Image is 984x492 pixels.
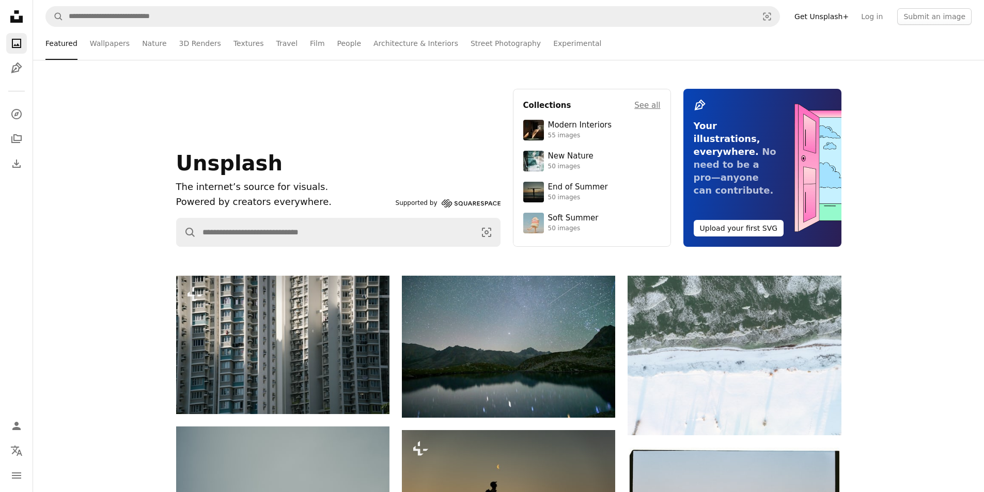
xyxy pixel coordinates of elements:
a: Snow covered landscape with frozen water [628,351,841,360]
a: See all [634,99,660,112]
a: End of Summer50 images [523,182,661,202]
div: New Nature [548,151,593,162]
h1: The internet’s source for visuals. [176,180,392,195]
button: Visual search [473,218,500,246]
div: 55 images [548,132,612,140]
div: 50 images [548,194,608,202]
img: Snow covered landscape with frozen water [628,276,841,435]
h4: Collections [523,99,571,112]
a: Log in [855,8,889,25]
a: Get Unsplash+ [788,8,855,25]
a: Architecture & Interiors [373,27,458,60]
a: Travel [276,27,298,60]
button: Upload your first SVG [694,220,784,236]
img: Tall apartment buildings with many windows and balconies. [176,276,389,414]
span: No need to be a pro—anyone can contribute. [694,146,776,196]
a: Film [310,27,324,60]
a: Illustrations [6,58,27,78]
button: Menu [6,465,27,486]
button: Visual search [755,7,779,26]
a: Textures [233,27,264,60]
a: Soft Summer50 images [523,213,661,233]
div: 50 images [548,225,599,233]
p: Powered by creators everywhere. [176,195,392,210]
a: 3D Renders [179,27,221,60]
a: Street Photography [471,27,541,60]
a: Modern Interiors55 images [523,120,661,140]
a: People [337,27,362,60]
a: Supported by [396,197,501,210]
button: Search Unsplash [177,218,196,246]
div: Soft Summer [548,213,599,224]
img: premium_photo-1749544311043-3a6a0c8d54af [523,213,544,233]
a: Wallpapers [90,27,130,60]
a: Experimental [553,27,601,60]
img: Starry night sky over a calm mountain lake [402,276,615,418]
button: Search Unsplash [46,7,64,26]
div: 50 images [548,163,593,171]
img: premium_photo-1755037089989-422ee333aef9 [523,151,544,171]
a: Starry night sky over a calm mountain lake [402,342,615,351]
a: New Nature50 images [523,151,661,171]
span: Your illustrations, everywhere. [694,120,760,157]
a: Download History [6,153,27,174]
button: Submit an image [897,8,972,25]
button: Language [6,440,27,461]
a: Log in / Sign up [6,416,27,436]
a: Nature [142,27,166,60]
img: premium_photo-1747189286942-bc91257a2e39 [523,120,544,140]
a: Photos [6,33,27,54]
img: premium_photo-1754398386796-ea3dec2a6302 [523,182,544,202]
div: Modern Interiors [548,120,612,131]
a: Tall apartment buildings with many windows and balconies. [176,340,389,349]
a: Collections [6,129,27,149]
a: Explore [6,104,27,124]
div: End of Summer [548,182,608,193]
span: Unsplash [176,151,283,175]
form: Find visuals sitewide [176,218,501,247]
form: Find visuals sitewide [45,6,780,27]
